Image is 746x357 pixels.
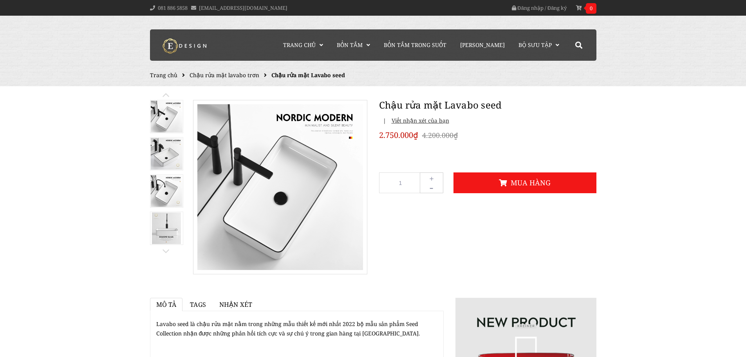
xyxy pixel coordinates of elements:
[545,4,546,11] span: /
[513,29,565,61] a: Bộ Sưu Tập
[219,300,252,309] span: Nhận xét
[454,29,511,61] a: [PERSON_NAME]
[156,300,177,309] span: Mô tả
[379,98,596,112] h1: Chậu rửa mặt Lavabo seed
[379,129,418,141] span: 2.750.000₫
[378,29,452,61] a: Bồn Tắm Trong Suốt
[586,3,596,14] span: 0
[383,117,386,124] span: |
[518,41,552,49] span: Bộ Sưu Tập
[460,41,505,49] span: [PERSON_NAME]
[151,138,182,170] img: Chậu rửa mặt Lavabo seed
[190,300,206,309] span: Tags
[151,175,182,207] img: Chậu rửa mặt Lavabo seed
[388,117,449,124] span: Viết nhận xét của bạn
[453,172,596,193] button: Mua hàng
[420,172,443,184] button: +
[190,71,259,79] a: Chậu rửa mặt lavabo trơn
[331,29,376,61] a: Bồn Tắm
[420,182,443,193] button: -
[156,38,215,54] img: logo Kreiner Germany - Edesign Interior
[156,319,437,338] p: Lavabo seed là chậu rửa mặt nằm trong những mẫu thiết kế mới nhất 2022 bộ mẫu sản phẩm Seed Colle...
[158,4,188,11] a: 081 886 5858
[337,41,363,49] span: Bồn Tắm
[384,41,446,49] span: Bồn Tắm Trong Suốt
[277,29,329,61] a: Trang chủ
[152,212,181,244] img: Chậu rửa mặt Lavabo seed
[271,71,345,79] span: Chậu rửa mặt Lavabo seed
[199,4,287,11] a: [EMAIL_ADDRESS][DOMAIN_NAME]
[151,101,182,132] img: Chậu rửa mặt Lavabo seed
[422,130,458,140] del: 4.200.000₫
[283,41,316,49] span: Trang chủ
[150,71,177,79] a: Trang chủ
